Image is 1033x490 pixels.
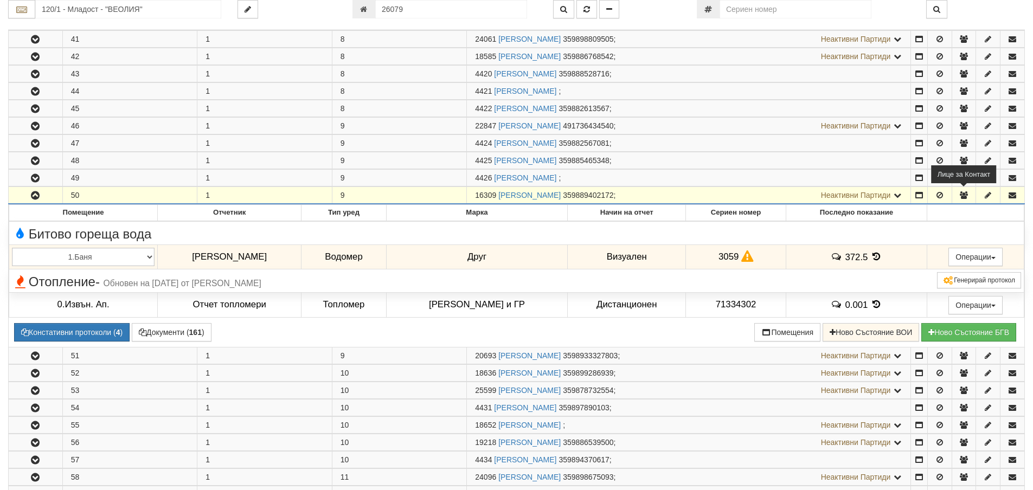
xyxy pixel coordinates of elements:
td: ; [467,170,911,186]
td: 1 [197,83,332,100]
span: 10 [341,369,349,377]
span: 8 [341,52,345,61]
span: 359886539500 [563,438,613,447]
a: [PERSON_NAME] [498,121,561,130]
span: Партида № [475,438,496,447]
th: Тип уред [301,205,386,221]
a: [PERSON_NAME] [494,455,556,464]
span: 359882613567 [559,104,609,113]
td: 1 [197,66,332,82]
span: Неактивни Партиди [821,35,891,43]
td: 1 [197,434,332,450]
td: 54 [62,399,197,416]
span: 359894370617 [559,455,609,464]
span: 9 [341,139,345,147]
span: История на забележките [831,299,845,310]
span: Партида № [475,386,496,395]
a: [PERSON_NAME] [494,403,556,412]
a: [PERSON_NAME] [494,173,556,182]
td: ; [467,468,911,485]
td: 1 [197,152,332,169]
span: 8 [341,69,345,78]
span: Неактивни Партиди [821,473,891,481]
td: [PERSON_NAME] и ГР [386,292,568,317]
span: Битово гореща вода [12,227,151,241]
th: Помещение [9,205,158,221]
a: [PERSON_NAME] [498,369,561,377]
td: ; [467,118,911,134]
a: [PERSON_NAME] [498,52,561,61]
td: ; [467,399,911,416]
span: История на показанията [870,252,882,262]
span: 9 [341,173,345,182]
span: 9 [341,351,345,360]
td: 1 [197,399,332,416]
span: 8 [341,87,345,95]
a: [PERSON_NAME] [494,139,556,147]
td: 56 [62,434,197,450]
td: 47 [62,135,197,152]
span: 10 [341,421,349,429]
span: Партида № [475,473,496,481]
td: 43 [62,66,197,82]
span: Партида № [475,139,492,147]
th: Последно показание [786,205,927,221]
td: Дистанционен [568,292,686,317]
td: ; [467,382,911,398]
span: Партида № [475,191,496,199]
th: Сериен номер [686,205,786,221]
td: 45 [62,100,197,117]
span: Отопление [12,275,261,289]
span: 359878732554 [563,386,613,395]
span: 359886768542 [563,52,613,61]
span: 11 [341,473,349,481]
span: Неактивни Партиди [821,52,891,61]
a: [PERSON_NAME] [498,421,561,429]
span: Неактивни Партиди [821,369,891,377]
span: 372.5 [845,252,868,262]
span: Неактивни Партиди [821,351,891,360]
a: [PERSON_NAME] [498,438,561,447]
td: Друг [386,244,568,269]
td: 52 [62,364,197,381]
span: 0.001 [845,299,868,310]
button: Операции [948,296,1003,314]
button: Новo Състояние БГВ [921,323,1016,341]
td: ; [467,100,911,117]
td: Визуален [568,244,686,269]
a: [PERSON_NAME] [494,156,556,165]
td: 1 [197,468,332,485]
td: ; [467,48,911,65]
td: 58 [62,468,197,485]
span: 71334302 [716,299,756,310]
td: 50 [62,187,197,204]
span: 359897890103 [559,403,609,412]
span: 10 [341,386,349,395]
button: Документи (161) [132,323,211,341]
span: 3598933327803 [563,351,618,360]
span: 359889402172 [563,191,613,199]
span: Неактивни Партиди [821,121,891,130]
button: Генерирай протокол [937,272,1021,288]
span: Партида № [475,403,492,412]
td: 1 [197,118,332,134]
td: 49 [62,170,197,186]
span: 359882567081 [559,139,609,147]
a: [PERSON_NAME] [498,35,561,43]
td: 1 [197,187,332,204]
a: [PERSON_NAME] [498,351,561,360]
span: История на забележките [831,252,845,262]
span: 359899286939 [563,369,613,377]
button: Ново Състояние ВОИ [823,323,919,341]
span: Неактивни Партиди [821,421,891,429]
td: ; [467,364,911,381]
span: 10 [341,403,349,412]
th: Отчетник [158,205,301,221]
span: 9 [341,156,345,165]
td: 46 [62,118,197,134]
span: Партида № [475,351,496,360]
button: Помещения [754,323,820,341]
a: [PERSON_NAME] [494,87,556,95]
span: 9 [341,121,345,130]
td: ; [467,434,911,450]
